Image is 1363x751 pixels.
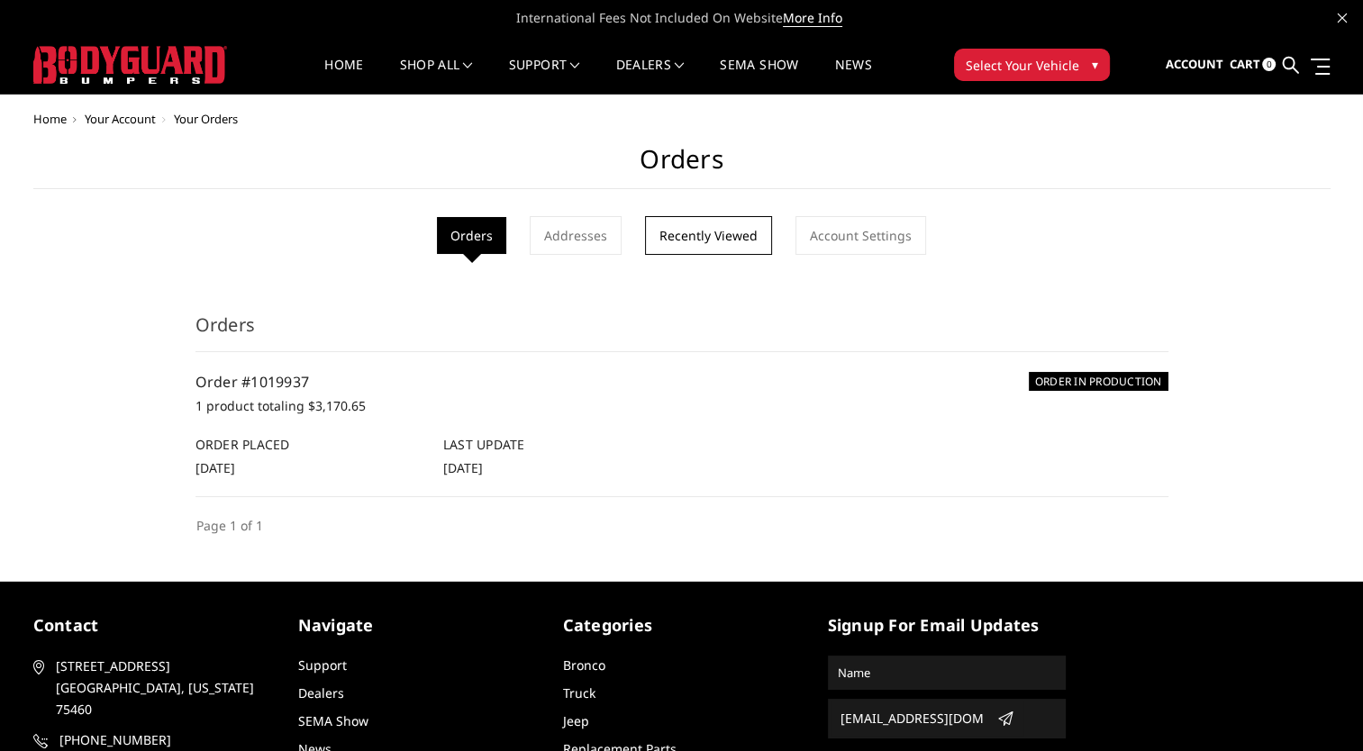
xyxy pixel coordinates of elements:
a: Account Settings [795,216,926,255]
span: Account [1165,56,1222,72]
span: Select Your Vehicle [966,56,1079,75]
span: ▾ [1092,55,1098,74]
button: Select Your Vehicle [954,49,1110,81]
input: Name [831,658,1063,687]
span: [DATE] [195,459,235,476]
a: shop all [400,59,473,94]
a: Addresses [530,216,622,255]
span: [DATE] [443,459,483,476]
a: Jeep [563,712,589,729]
a: Home [33,111,67,127]
span: Cart [1229,56,1259,72]
a: SEMA Show [720,59,798,94]
a: Support [509,59,580,94]
a: Dealers [616,59,685,94]
h1: Orders [33,144,1331,189]
h5: signup for email updates [828,613,1066,638]
img: BODYGUARD BUMPERS [33,46,227,84]
a: More Info [783,9,842,27]
a: Home [324,59,363,94]
h5: Navigate [298,613,536,638]
span: [STREET_ADDRESS] [GEOGRAPHIC_DATA], [US_STATE] 75460 [56,656,265,720]
a: [PHONE_NUMBER] [33,729,271,751]
a: Bronco [563,656,605,674]
a: Dealers [298,684,344,701]
a: Cart 0 [1229,41,1276,89]
h5: contact [33,613,271,638]
h6: Order Placed [195,435,424,454]
a: Recently Viewed [645,216,772,255]
a: Order #1019937 [195,372,310,392]
li: Page 1 of 1 [195,515,264,536]
input: Email [833,704,990,733]
h6: ORDER IN PRODUCTION [1029,372,1168,391]
a: Truck [563,684,595,701]
span: [PHONE_NUMBER] [59,729,268,751]
a: News [834,59,871,94]
iframe: Chat Widget [1273,665,1363,751]
span: Your Orders [174,111,238,127]
h5: Categories [563,613,801,638]
h6: Last Update [443,435,672,454]
a: Your Account [85,111,156,127]
li: Orders [437,217,506,254]
p: 1 product totaling $3,170.65 [195,395,1168,417]
span: 0 [1262,58,1276,71]
a: Account [1165,41,1222,89]
h3: Orders [195,312,1168,352]
a: SEMA Show [298,712,368,729]
a: Support [298,656,347,674]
